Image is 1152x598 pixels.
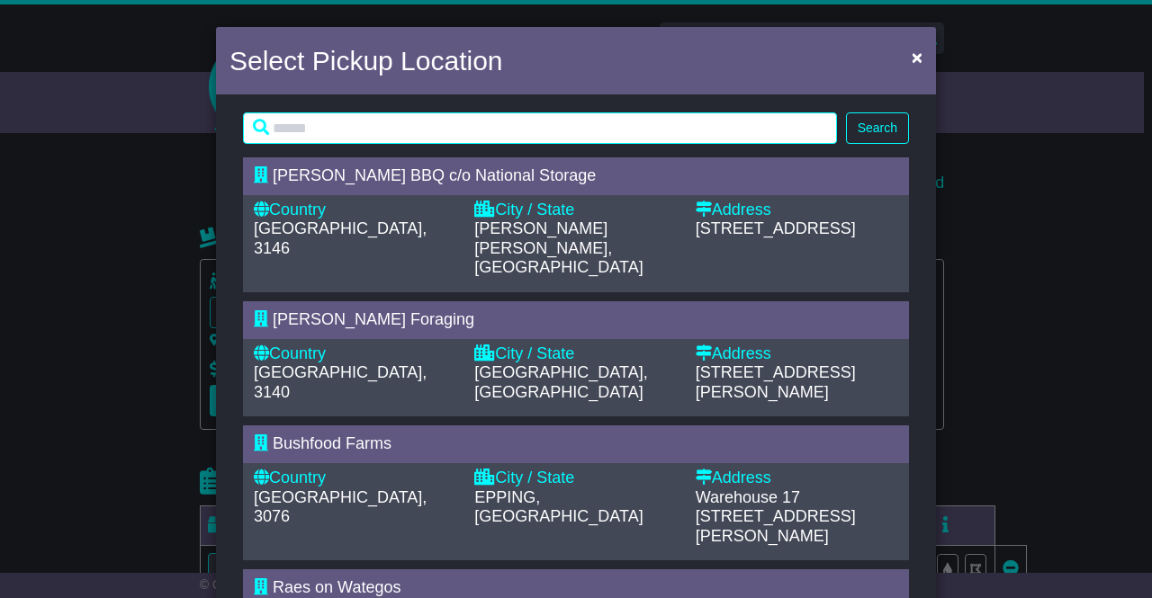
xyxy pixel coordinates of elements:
div: City / State [474,201,677,220]
span: Raes on Wategos [273,578,400,596]
span: [PERSON_NAME] BBQ c/o National Storage [273,166,596,184]
div: Country [254,344,456,364]
div: City / State [474,344,677,364]
button: Close [903,39,931,76]
span: [GEOGRAPHIC_DATA], 3146 [254,219,427,257]
span: [GEOGRAPHIC_DATA], 3140 [254,363,427,401]
span: × [912,47,922,67]
span: [PERSON_NAME] [PERSON_NAME], [GEOGRAPHIC_DATA] [474,219,643,276]
div: Address [696,469,898,488]
span: EPPING, [GEOGRAPHIC_DATA] [474,488,643,526]
span: [PERSON_NAME] Foraging [273,310,474,328]
span: [STREET_ADDRESS] [696,219,856,237]
div: Country [254,469,456,488]
button: Search [846,112,909,144]
span: [STREET_ADDRESS][PERSON_NAME] [696,363,856,401]
div: City / State [474,469,677,488]
span: [STREET_ADDRESS][PERSON_NAME] [696,507,856,545]
div: Address [696,344,898,364]
h4: Select Pickup Location [229,40,503,81]
span: [GEOGRAPHIC_DATA], [GEOGRAPHIC_DATA] [474,363,647,401]
div: Address [696,201,898,220]
span: Bushfood Farms [273,434,391,452]
div: Country [254,201,456,220]
span: Warehouse 17 [696,488,800,506]
span: [GEOGRAPHIC_DATA], 3076 [254,488,427,526]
